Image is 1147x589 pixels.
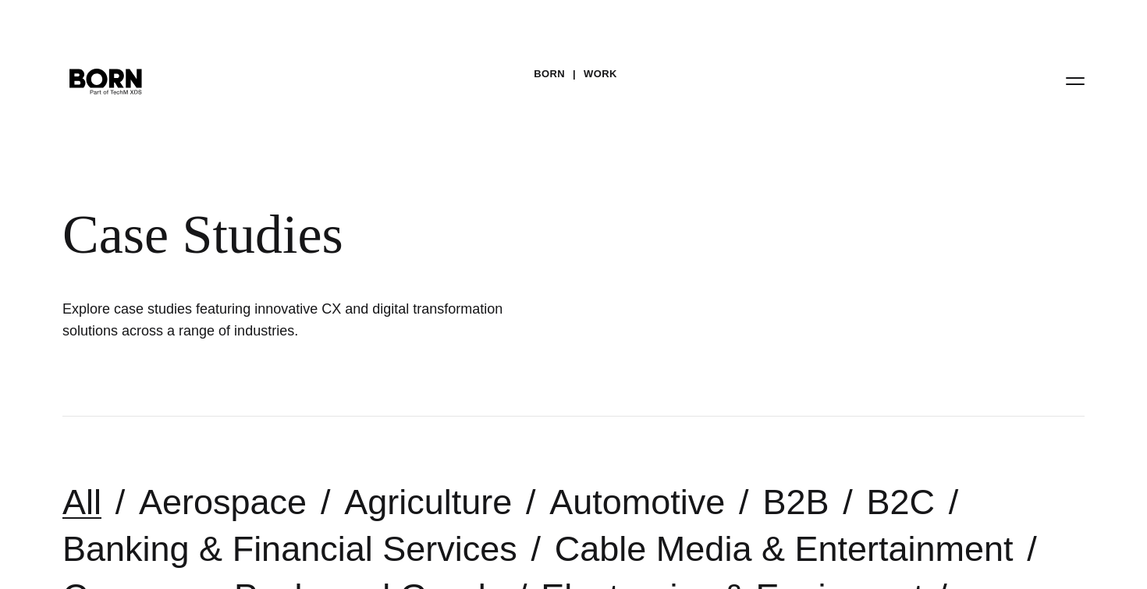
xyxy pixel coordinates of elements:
[584,62,617,86] a: Work
[1056,64,1094,97] button: Open
[555,529,1014,569] a: Cable Media & Entertainment
[762,482,829,522] a: B2B
[139,482,307,522] a: Aerospace
[344,482,512,522] a: Agriculture
[62,203,952,267] div: Case Studies
[62,482,101,522] a: All
[866,482,935,522] a: B2C
[62,529,517,569] a: Banking & Financial Services
[62,298,531,342] h1: Explore case studies featuring innovative CX and digital transformation solutions across a range ...
[534,62,565,86] a: BORN
[549,482,725,522] a: Automotive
